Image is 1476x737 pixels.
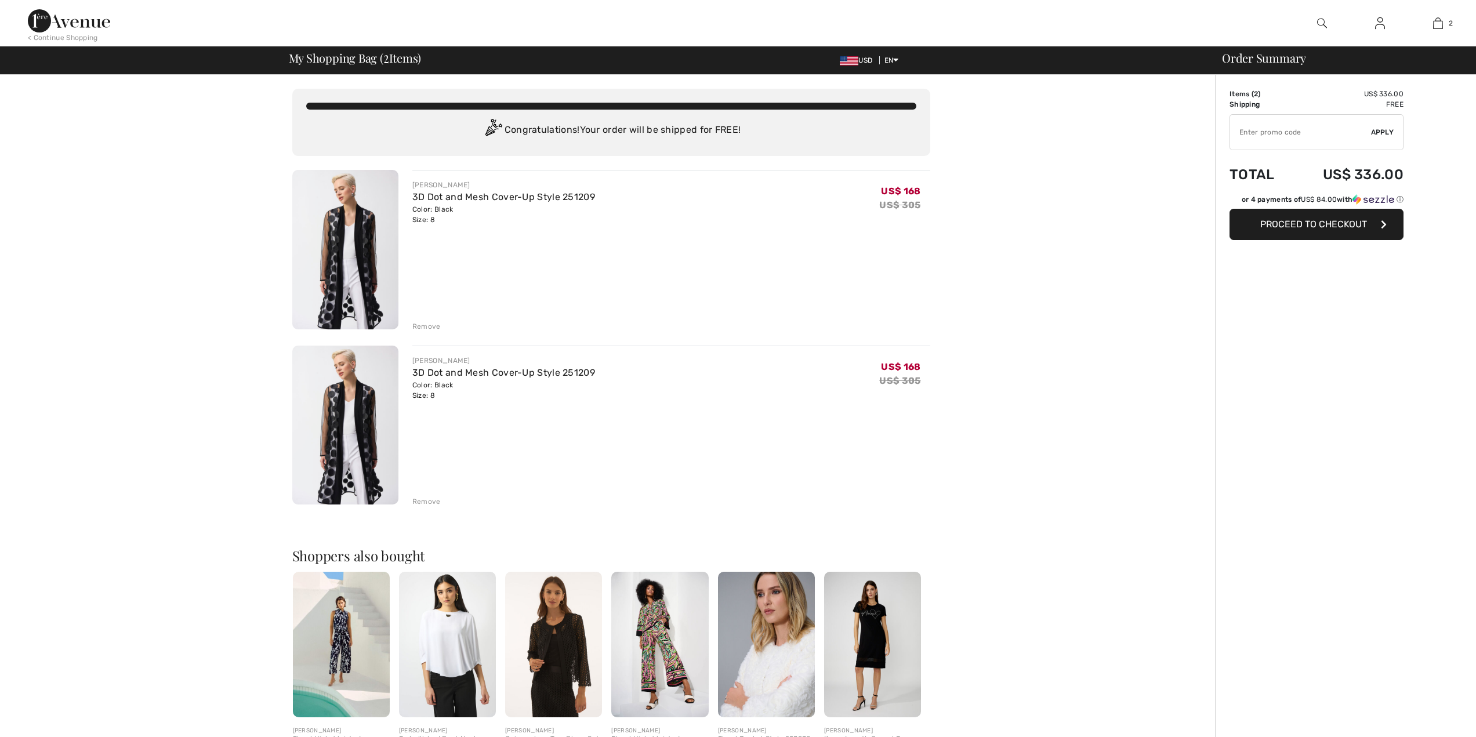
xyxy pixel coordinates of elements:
[1375,16,1385,30] img: My Info
[505,727,602,735] div: [PERSON_NAME]
[1352,194,1394,205] img: Sezzle
[412,355,595,366] div: [PERSON_NAME]
[881,361,920,372] span: US$ 168
[28,32,98,43] div: < Continue Shopping
[28,9,110,32] img: 1ère Avenue
[412,180,595,190] div: [PERSON_NAME]
[884,56,899,64] span: EN
[399,727,496,735] div: [PERSON_NAME]
[879,199,920,210] s: US$ 305
[1230,209,1404,240] button: Proceed to Checkout
[412,380,595,401] div: Color: Black Size: 8
[1433,16,1443,30] img: My Bag
[1409,16,1466,30] a: 2
[1230,115,1371,150] input: Promo code
[293,572,390,717] img: Floral High-Waisted Trousers Style 251252
[306,119,916,142] div: Congratulations! Your order will be shipped for FREE!
[289,52,422,64] span: My Shopping Bag ( Items)
[1230,155,1292,194] td: Total
[824,572,921,717] img: Knee-Length Casual Dress Style 256810U
[1242,194,1404,205] div: or 4 payments of with
[1208,52,1469,64] div: Order Summary
[881,186,920,197] span: US$ 168
[1230,89,1292,99] td: Items ( )
[1254,90,1258,98] span: 2
[1317,16,1327,30] img: search the website
[840,56,858,66] img: US Dollar
[1230,194,1404,209] div: or 4 payments ofUS$ 84.00withSezzle Click to learn more about Sezzle
[383,49,389,64] span: 2
[412,496,441,507] div: Remove
[1301,195,1337,204] span: US$ 84.00
[718,572,815,717] img: Floral Jacket Style 253930
[879,375,920,386] s: US$ 305
[1371,127,1394,137] span: Apply
[824,727,921,735] div: [PERSON_NAME]
[412,367,595,378] a: 3D Dot and Mesh Cover-Up Style 251209
[412,204,595,225] div: Color: Black Size: 8
[1366,16,1394,31] a: Sign In
[292,549,930,562] h2: Shoppers also bought
[292,346,398,505] img: 3D Dot and Mesh Cover-Up Style 251209
[718,727,815,735] div: [PERSON_NAME]
[1449,18,1453,28] span: 2
[481,119,505,142] img: Congratulation2.svg
[1292,155,1404,194] td: US$ 336.00
[611,727,708,735] div: [PERSON_NAME]
[293,727,390,735] div: [PERSON_NAME]
[1230,99,1292,110] td: Shipping
[840,56,877,64] span: USD
[611,572,708,717] img: Floral High-Waisted Trousers Style 252142
[1292,89,1404,99] td: US$ 336.00
[505,572,602,717] img: Guipure lace Two Piece Set Style 251738
[1260,219,1367,230] span: Proceed to Checkout
[1292,99,1404,110] td: Free
[399,572,496,717] img: Embellished Boat Neck Pullover Style 253290
[292,170,398,329] img: 3D Dot and Mesh Cover-Up Style 251209
[412,321,441,332] div: Remove
[412,191,595,202] a: 3D Dot and Mesh Cover-Up Style 251209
